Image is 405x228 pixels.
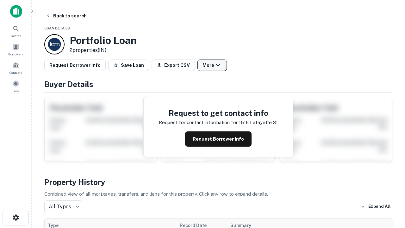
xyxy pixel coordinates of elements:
span: Contacts [9,70,22,75]
h3: Portfolio Loan [70,35,137,47]
span: Saved [11,88,21,93]
span: Loan Details [44,26,70,30]
h4: Request to get contact info [159,107,278,119]
button: Request Borrower Info [44,60,106,71]
div: All Types [44,200,82,213]
button: Export CSV [152,60,195,71]
button: Back to search [43,10,89,22]
button: Request Borrower Info [185,131,252,147]
p: 2 properties (IN) [70,47,137,54]
h4: Property History [44,176,392,188]
img: capitalize-icon.png [10,5,22,18]
a: Saved [2,78,30,95]
a: Contacts [2,59,30,76]
h4: Buyer Details [44,79,392,90]
span: Search [11,33,21,38]
button: Save Loan [108,60,149,71]
button: Expand All [359,202,392,212]
p: Combined view of all mortgages, transfers, and liens for this property. Click any row to expand d... [44,190,392,198]
p: 1516 lafayette st [239,119,278,126]
p: Request for contact information for [159,119,238,126]
a: Search [2,22,30,40]
span: Borrowers [8,52,23,57]
iframe: Chat Widget [373,177,405,208]
button: More [197,60,227,71]
a: Borrowers [2,41,30,58]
